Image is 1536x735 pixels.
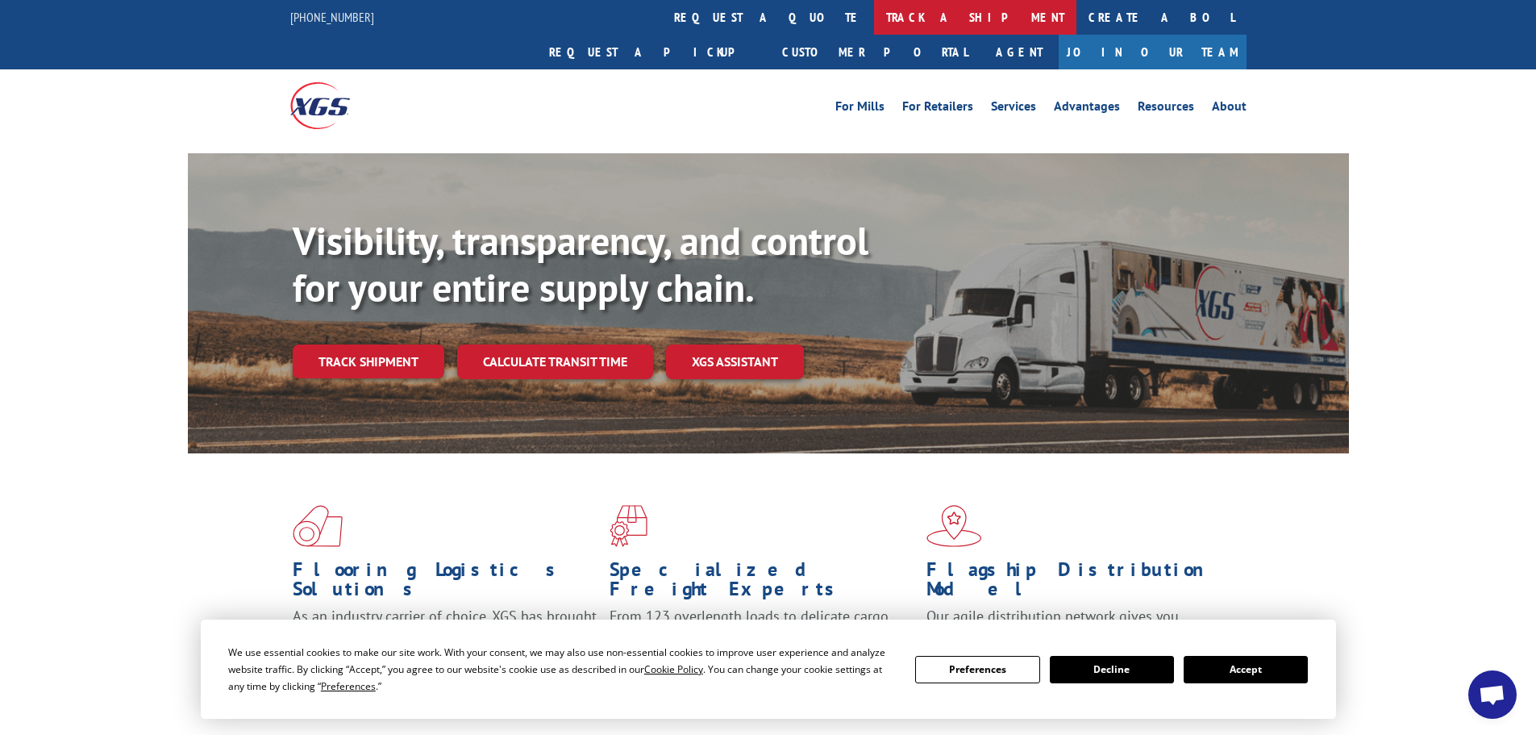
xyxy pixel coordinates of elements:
[1468,670,1517,719] a: Open chat
[1059,35,1247,69] a: Join Our Team
[610,505,647,547] img: xgs-icon-focused-on-flooring-red
[201,620,1336,719] div: Cookie Consent Prompt
[926,505,982,547] img: xgs-icon-flagship-distribution-model-red
[644,662,703,676] span: Cookie Policy
[1054,100,1120,118] a: Advantages
[1138,100,1194,118] a: Resources
[926,607,1223,645] span: Our agile distribution network gives you nationwide inventory management on demand.
[321,679,376,693] span: Preferences
[293,607,597,664] span: As an industry carrier of choice, XGS has brought innovation and dedication to flooring logistics...
[902,100,973,118] a: For Retailers
[666,345,804,379] a: XGS ASSISTANT
[457,345,653,379] a: Calculate transit time
[293,345,444,378] a: Track shipment
[1184,656,1308,683] button: Accept
[610,560,914,607] h1: Specialized Freight Experts
[537,35,770,69] a: Request a pickup
[610,607,914,679] p: From 123 overlength loads to delicate cargo, our experienced staff knows the best way to move you...
[926,560,1231,607] h1: Flagship Distribution Model
[1212,100,1247,118] a: About
[228,644,896,695] div: We use essential cookies to make our site work. With your consent, we may also use non-essential ...
[770,35,980,69] a: Customer Portal
[290,9,374,25] a: [PHONE_NUMBER]
[293,215,868,312] b: Visibility, transparency, and control for your entire supply chain.
[980,35,1059,69] a: Agent
[1050,656,1174,683] button: Decline
[293,505,343,547] img: xgs-icon-total-supply-chain-intelligence-red
[915,656,1039,683] button: Preferences
[293,560,597,607] h1: Flooring Logistics Solutions
[991,100,1036,118] a: Services
[835,100,885,118] a: For Mills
